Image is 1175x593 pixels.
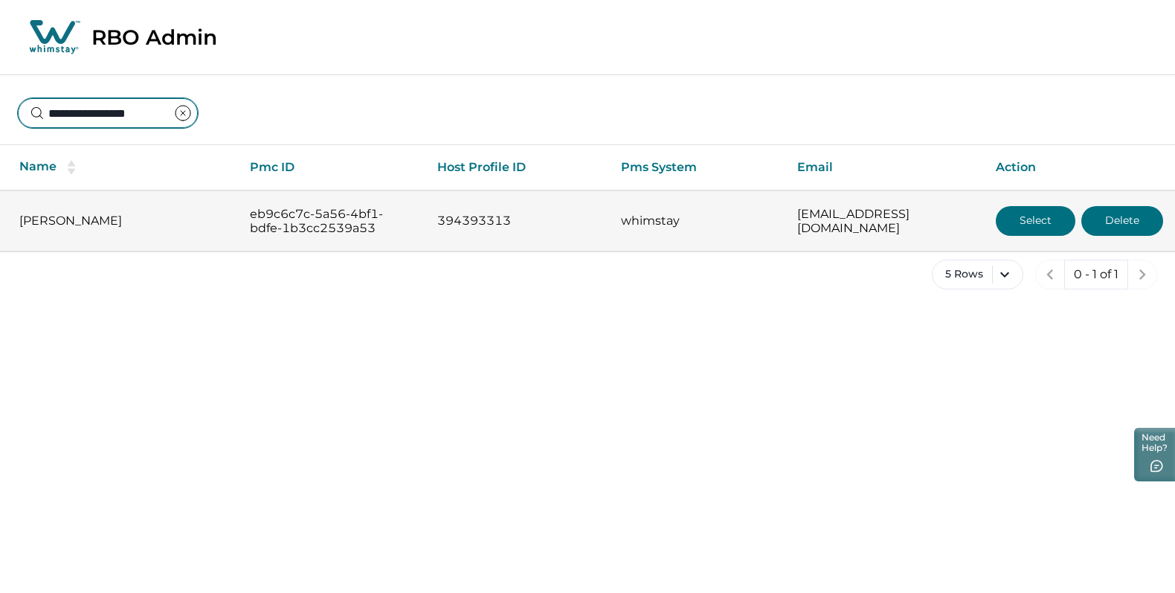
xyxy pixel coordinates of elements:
button: next page [1127,260,1157,289]
p: 394393313 [437,214,597,228]
button: previous page [1035,260,1065,289]
p: 0 - 1 of 1 [1074,267,1118,282]
button: Delete [1081,206,1163,236]
p: RBO Admin [91,25,217,50]
th: Host Profile ID [425,145,609,190]
button: 0 - 1 of 1 [1064,260,1128,289]
button: sorting [57,160,86,175]
th: Pmc ID [238,145,425,190]
th: Pms System [609,145,785,190]
th: Email [785,145,984,190]
p: [EMAIL_ADDRESS][DOMAIN_NAME] [797,207,972,236]
p: whimstay [621,214,773,228]
button: Select [996,206,1075,236]
button: clear input [168,98,198,128]
button: 5 Rows [932,260,1023,289]
p: eb9c6c7c-5a56-4bf1-bdfe-1b3cc2539a53 [250,207,413,236]
p: [PERSON_NAME] [19,214,226,228]
th: Action [984,145,1175,190]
